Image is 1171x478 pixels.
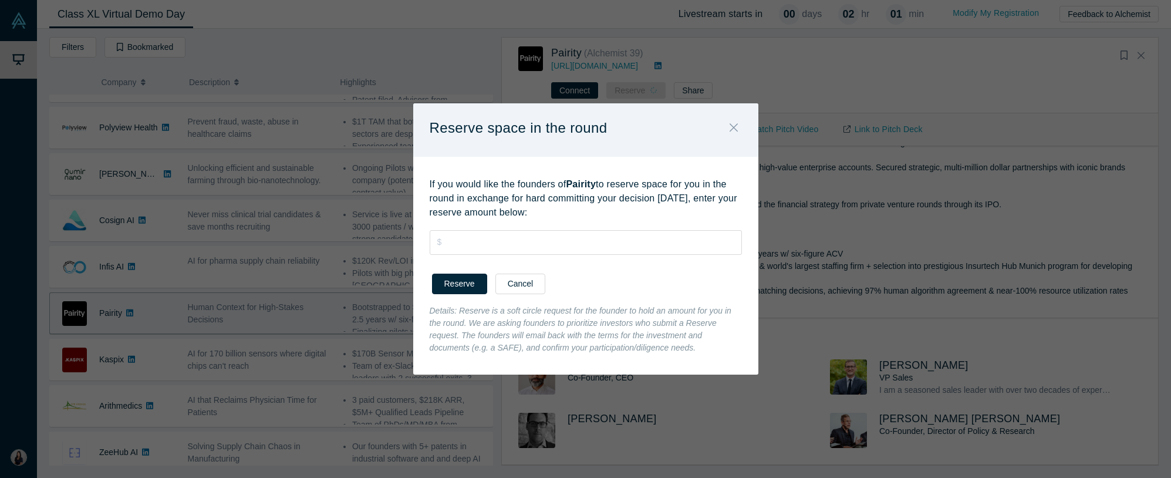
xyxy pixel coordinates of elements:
input: $ [430,230,742,255]
div: Details: Reserve is a soft circle request for the founder to hold an amount for you in the round.... [413,305,758,375]
button: Close [721,116,746,141]
button: Reserve [432,274,487,294]
p: Reserve space in the round [430,116,608,140]
strong: Pairity [566,179,596,189]
button: Cancel [495,274,546,294]
p: If you would like the founders of to reserve space for you in the round in exchange for hard comm... [430,177,742,220]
